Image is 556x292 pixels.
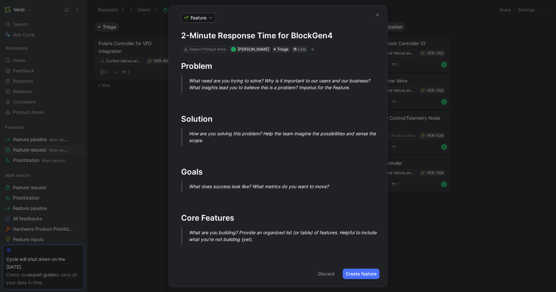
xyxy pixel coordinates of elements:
div: Goals [181,166,375,178]
span: [PERSON_NAME] [238,47,269,52]
span: Feature [191,15,206,21]
div: Link [298,46,306,53]
img: 🌱 [184,16,189,20]
div: How are you solving this problem? Help the team imagine the possibilities and sense the scope. [189,130,383,144]
button: Discard [315,269,338,279]
button: Create feature [343,269,379,279]
div: Triage [272,46,290,53]
div: What are you building? Provide an organized list (or table) of features. Helpful to include what ... [189,229,383,243]
div: R [232,47,235,51]
div: Solution [181,113,375,125]
div: What does success look like? What metrics do you want to move? [189,183,383,190]
h1: 2-Minute Response Time for BlockGen4 [181,30,375,41]
div: Core Features [181,212,375,224]
div: What need are you trying to solve? Why is it important to our users and our business? What insigh... [189,77,383,91]
span: Triage [277,46,288,53]
div: Select Product Area [189,46,226,53]
div: Problem [181,60,375,72]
